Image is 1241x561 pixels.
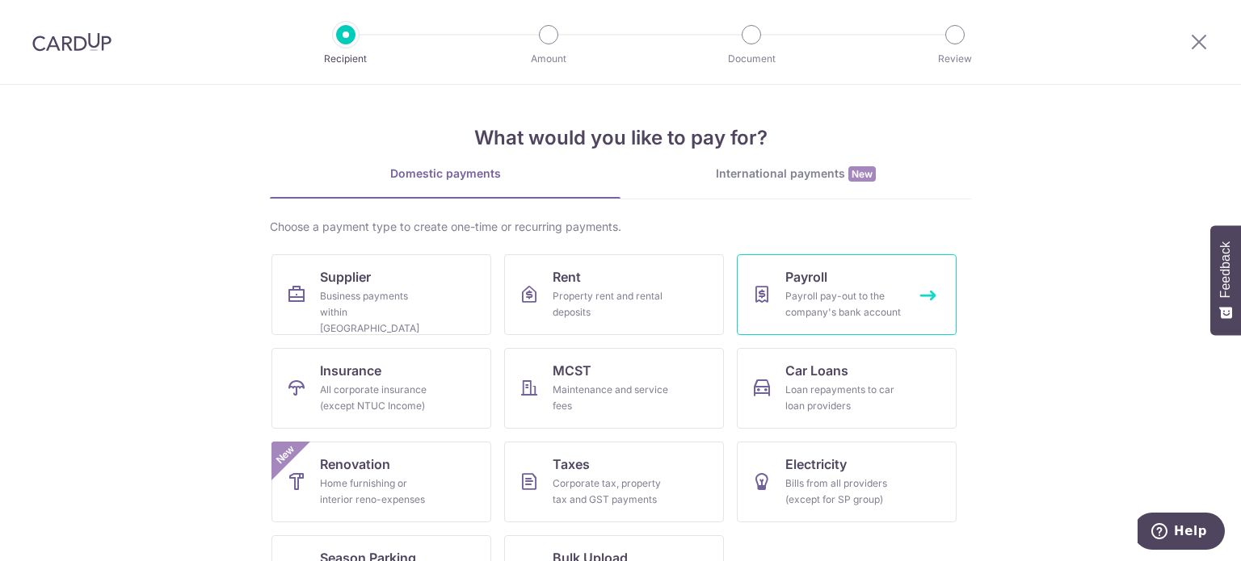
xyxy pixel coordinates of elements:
[504,442,724,522] a: TaxesCorporate tax, property tax and GST payments
[785,267,827,287] span: Payroll
[553,288,669,320] div: Property rent and rental deposits
[320,475,436,508] div: Home furnishing or interior reno-expenses
[271,254,491,335] a: SupplierBusiness payments within [GEOGRAPHIC_DATA]
[320,288,436,337] div: Business payments within [GEOGRAPHIC_DATA]
[489,51,608,67] p: Amount
[320,361,381,380] span: Insurance
[504,254,724,335] a: RentProperty rent and rental deposits
[737,348,957,429] a: Car LoansLoan repayments to car loan providers
[553,454,590,474] span: Taxes
[1218,241,1233,298] span: Feedback
[320,454,390,474] span: Renovation
[692,51,811,67] p: Document
[785,382,902,414] div: Loan repayments to car loan providers
[32,32,111,52] img: CardUp
[271,442,491,522] a: RenovationHome furnishing or interior reno-expensesNew
[270,219,971,235] div: Choose a payment type to create one-time or recurring payments.
[272,442,299,468] span: New
[620,165,971,182] div: International payments
[895,51,1015,67] p: Review
[785,288,902,320] div: Payroll pay-out to the company's bank account
[553,475,669,508] div: Corporate tax, property tax and GST payments
[553,382,669,414] div: Maintenance and service fees
[320,267,371,287] span: Supplier
[785,361,848,380] span: Car Loans
[785,475,902,508] div: Bills from all providers (except for SP group)
[1138,513,1225,553] iframe: Opens a widget where you can find more information
[270,165,620,182] div: Domestic payments
[320,382,436,414] div: All corporate insurance (except NTUC Income)
[271,348,491,429] a: InsuranceAll corporate insurance (except NTUC Income)
[785,454,847,474] span: Electricity
[504,348,724,429] a: MCSTMaintenance and service fees
[737,442,957,522] a: ElectricityBills from all providers (except for SP group)
[270,124,971,153] h4: What would you like to pay for?
[553,267,581,287] span: Rent
[848,166,876,182] span: New
[286,51,406,67] p: Recipient
[737,254,957,335] a: PayrollPayroll pay-out to the company's bank account
[1210,225,1241,335] button: Feedback - Show survey
[553,361,591,380] span: MCST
